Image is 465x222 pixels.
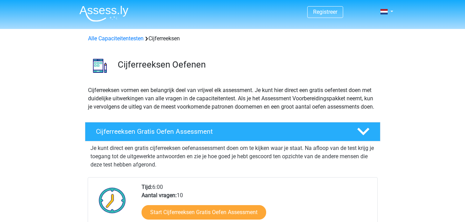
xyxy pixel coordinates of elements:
[142,184,152,190] b: Tijd:
[90,144,375,169] p: Je kunt direct een gratis cijferreeksen oefenassessment doen om te kijken waar je staat. Na afloo...
[313,9,337,15] a: Registreer
[88,35,144,42] a: Alle Capaciteitentesten
[142,205,266,220] a: Start Cijferreeksen Gratis Oefen Assessment
[96,128,346,135] h4: Cijferreeksen Gratis Oefen Assessment
[82,122,383,141] a: Cijferreeksen Gratis Oefen Assessment
[85,51,115,80] img: cijferreeksen
[88,86,377,111] p: Cijferreeksen vormen een belangrijk deel van vrijwel elk assessment. Je kunt hier direct een grat...
[118,59,375,70] h3: Cijferreeksen Oefenen
[85,34,380,43] div: Cijferreeksen
[95,183,130,218] img: Klok
[142,192,177,199] b: Aantal vragen:
[79,6,128,22] img: Assessly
